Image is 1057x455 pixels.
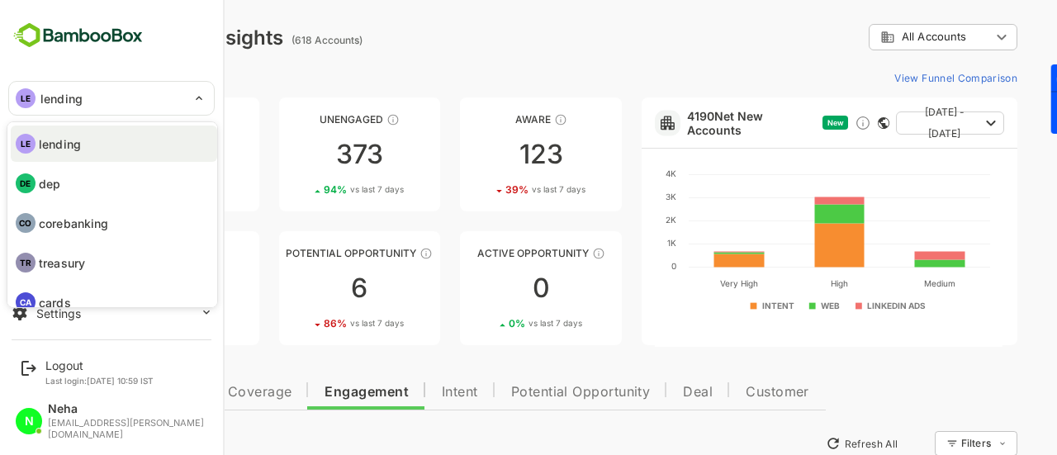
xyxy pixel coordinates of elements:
span: Customer [688,386,751,399]
div: 97 [40,141,201,168]
div: 21 % [87,183,164,196]
span: New [770,118,786,127]
p: treasury [39,254,85,272]
div: These accounts have not shown enough engagement and need nurturing [329,113,342,126]
div: CO [16,213,36,233]
button: View Funnel Comparison [830,64,960,91]
div: These accounts have open opportunities which might be at any of the Sales Stages [534,247,547,260]
a: Active OpportunityThese accounts have open opportunities which might be at any of the Sales Stage... [402,231,564,345]
div: 6 [221,275,383,301]
div: Dashboard Insights [40,26,225,50]
div: These accounts have not been engaged with for a defined time period [147,113,160,126]
div: 81 % [86,317,164,329]
div: This card does not support filter and segments [820,117,832,129]
div: Filters [903,437,933,449]
span: vs last 7 days [292,183,346,196]
span: vs last 7 days [474,183,528,196]
span: All Accounts [844,31,908,43]
p: lending [39,135,81,153]
span: [DATE] - [DATE] [851,102,922,145]
div: Engaged [40,247,201,259]
span: Intent [384,386,420,399]
div: 373 [221,141,383,168]
div: 94 % [266,183,346,196]
a: 4190Net New Accounts [629,109,759,137]
div: These accounts are warm, further nurturing would qualify them to MQAs [140,247,153,260]
span: Data Quality and Coverage [56,386,234,399]
text: 2K [608,215,619,225]
div: LE [16,134,36,154]
div: Active Opportunity [402,247,564,259]
span: Potential Opportunity [453,386,593,399]
span: Engagement [267,386,351,399]
div: 0 [402,275,564,301]
div: 19 [40,275,201,301]
div: Unreached [40,113,201,126]
span: vs last 7 days [292,317,346,329]
span: vs last 7 days [471,317,524,329]
a: AwareThese accounts have just entered the buying cycle and need further nurturing12339%vs last 7 ... [402,97,564,211]
div: 86 % [266,317,346,329]
div: Unengaged [221,113,383,126]
div: Discover new ICP-fit accounts showing engagement — via intent surges, anonymous website visits, L... [797,115,813,131]
text: Very High [662,278,700,289]
text: 4K [608,168,619,178]
text: 1K [609,238,619,248]
div: 39 % [448,183,528,196]
div: All Accounts [822,30,933,45]
text: 3K [608,192,619,201]
div: 0 % [451,317,524,329]
p: corebanking [39,215,108,232]
text: Medium [866,278,898,288]
p: dep [39,175,60,192]
div: DE [16,173,36,193]
a: EngagedThese accounts are warm, further nurturing would qualify them to MQAs1981%vs last 7 days [40,231,201,345]
span: vs last 7 days [110,317,164,329]
div: CA [16,292,36,312]
div: These accounts are MQAs and can be passed on to Inside Sales [362,247,375,260]
span: vs last 7 days [110,183,164,196]
div: All Accounts [811,21,960,54]
text: 0 [614,261,619,271]
div: Aware [402,113,564,126]
a: UnengagedThese accounts have not shown enough engagement and need nurturing37394%vs last 7 days [221,97,383,211]
p: cards [39,294,71,311]
span: Deal [625,386,655,399]
a: Potential OpportunityThese accounts are MQAs and can be passed on to Inside Sales686%vs last 7 days [221,231,383,345]
div: These accounts have just entered the buying cycle and need further nurturing [496,113,510,126]
ag: (618 Accounts) [234,34,310,46]
div: 123 [402,141,564,168]
button: [DATE] - [DATE] [838,111,946,135]
text: High [773,278,790,289]
a: UnreachedThese accounts have not been engaged with for a defined time period9721%vs last 7 days [40,97,201,211]
div: Potential Opportunity [221,247,383,259]
div: TR [16,253,36,273]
